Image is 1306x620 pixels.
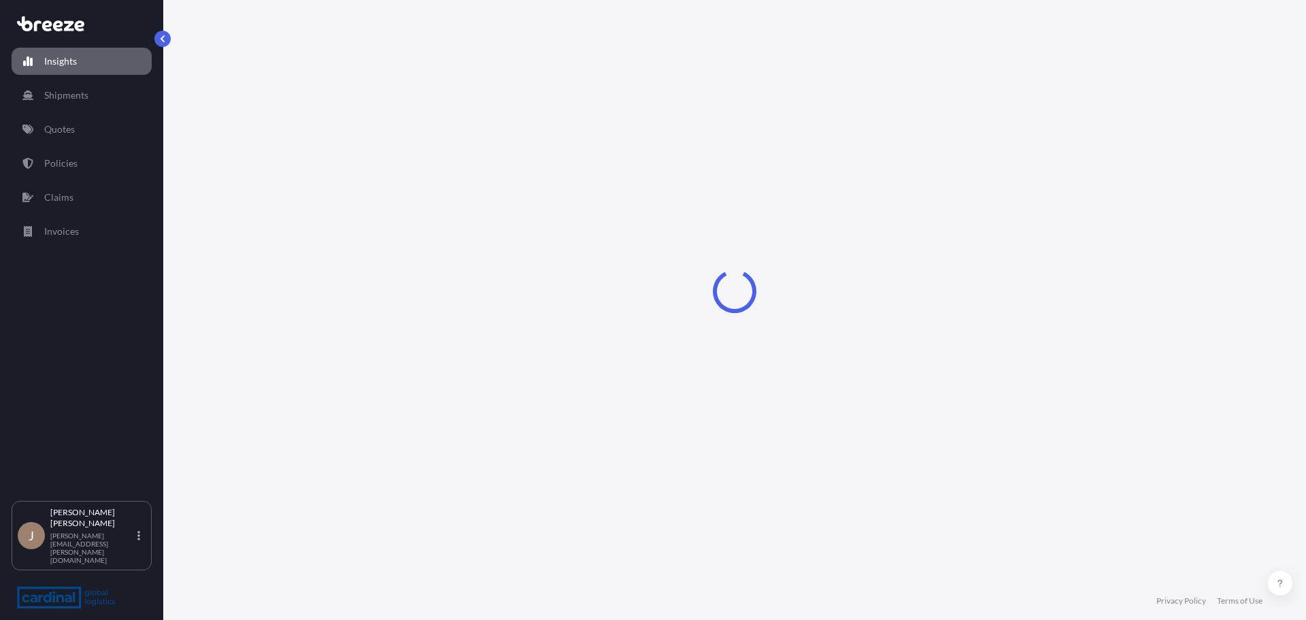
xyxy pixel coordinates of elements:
[12,82,152,109] a: Shipments
[1217,595,1262,606] a: Terms of Use
[12,184,152,211] a: Claims
[44,225,79,238] p: Invoices
[12,48,152,75] a: Insights
[50,532,135,564] p: [PERSON_NAME][EMAIL_ADDRESS][PERSON_NAME][DOMAIN_NAME]
[44,191,73,204] p: Claims
[12,150,152,177] a: Policies
[29,529,34,542] span: J
[44,123,75,136] p: Quotes
[12,116,152,143] a: Quotes
[44,88,88,102] p: Shipments
[44,157,78,170] p: Policies
[1156,595,1206,606] a: Privacy Policy
[17,587,116,608] img: organization-logo
[12,218,152,245] a: Invoices
[50,507,135,529] p: [PERSON_NAME] [PERSON_NAME]
[44,54,77,68] p: Insights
